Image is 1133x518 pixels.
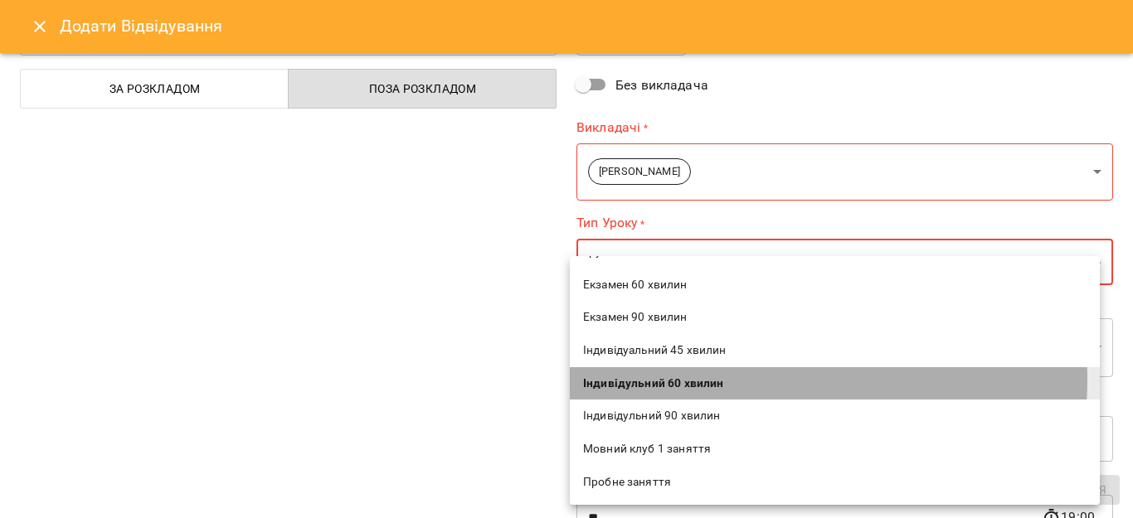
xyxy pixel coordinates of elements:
[583,375,1087,392] span: Індивідульний 60 хвилин
[583,309,1087,326] span: Екзамен 90 хвилин
[583,441,1087,457] span: Мовний клуб 1 заняття
[583,474,1087,491] span: Пробне заняття
[583,342,1087,359] span: Індивідуальний 45 хвилин
[583,408,1087,424] span: Індивідульний 90 хвилин
[583,277,1087,293] span: Екзамен 60 хвилин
